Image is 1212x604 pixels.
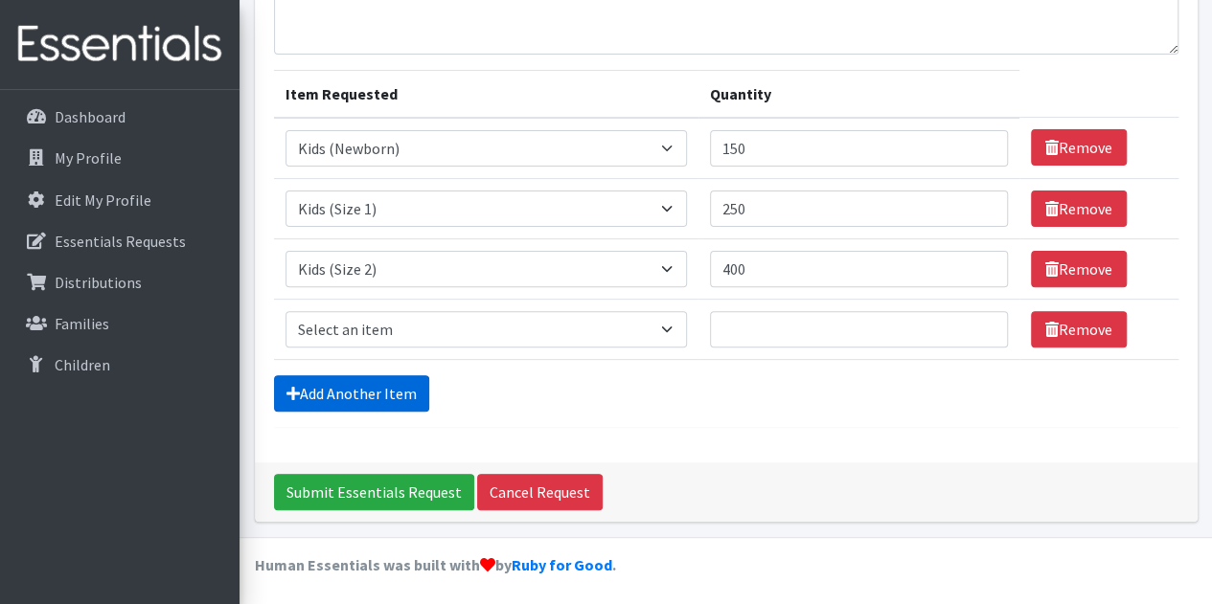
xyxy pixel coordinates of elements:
p: Dashboard [55,107,126,126]
p: Edit My Profile [55,190,151,210]
a: Dashboard [8,98,232,136]
a: Remove [1031,311,1127,347]
a: Families [8,304,232,343]
a: Essentials Requests [8,222,232,260]
a: Remove [1031,251,1127,287]
strong: Human Essentials was built with by . [255,555,616,574]
a: Distributions [8,263,232,302]
a: Remove [1031,190,1127,227]
th: Item Requested [274,70,698,118]
a: Remove [1031,129,1127,166]
a: Edit My Profile [8,181,232,219]
p: Essentials Requests [55,232,186,251]
p: My Profile [55,148,122,168]
p: Families [55,314,109,333]
th: Quantity [698,70,1019,118]
img: HumanEssentials [8,12,232,77]
p: Distributions [55,273,142,292]
a: Add Another Item [274,375,429,412]
a: Cancel Request [477,474,603,510]
input: Submit Essentials Request [274,474,474,510]
p: Children [55,355,110,374]
a: My Profile [8,139,232,177]
a: Children [8,346,232,384]
a: Ruby for Good [512,555,612,574]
